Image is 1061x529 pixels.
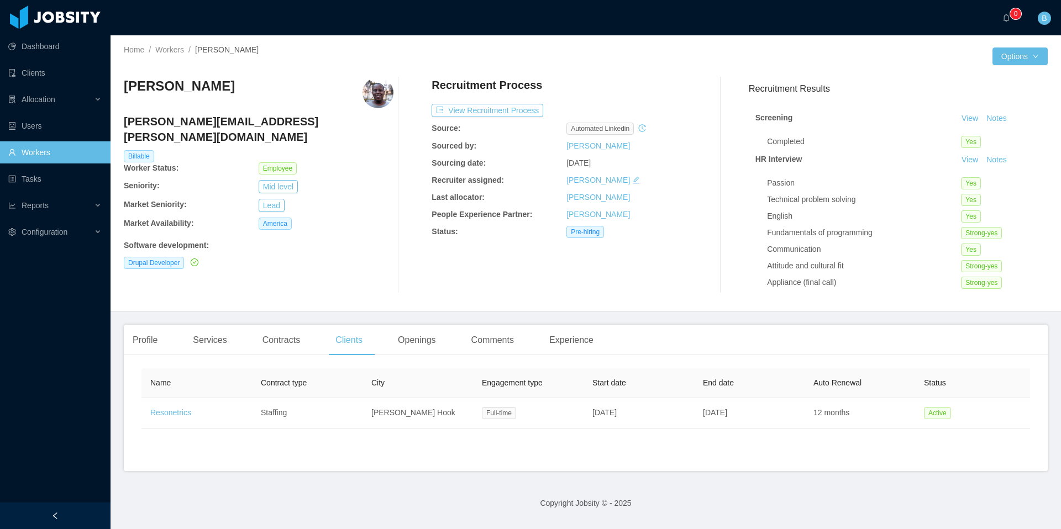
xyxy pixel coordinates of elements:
div: Completed [767,136,961,147]
span: Yes [961,177,981,189]
span: Staffing [261,408,287,417]
a: [PERSON_NAME] [566,176,630,184]
i: icon: solution [8,96,16,103]
div: Comments [463,325,523,356]
span: Yes [961,244,981,256]
b: People Experience Partner: [432,210,532,219]
div: English [767,210,961,222]
span: Strong-yes [961,277,1002,289]
a: Workers [155,45,184,54]
h4: [PERSON_NAME][EMAIL_ADDRESS][PERSON_NAME][DOMAIN_NAME] [124,114,393,145]
div: Communication [767,244,961,255]
a: Resonetrics [150,408,191,417]
a: icon: pie-chartDashboard [8,35,102,57]
sup: 0 [1010,8,1021,19]
b: Sourcing date: [432,158,486,167]
b: Source: [432,124,460,133]
button: Notes [982,112,1011,125]
b: Recruiter assigned: [432,176,504,184]
b: Status: [432,227,458,236]
span: Name [150,378,171,387]
i: icon: check-circle [191,258,198,266]
b: Market Seniority: [124,200,187,209]
a: Home [124,45,144,54]
button: Mid level [259,180,298,193]
button: Optionsicon: down [992,47,1048,65]
div: Clients [327,325,371,356]
span: Engagement type [482,378,543,387]
span: Drupal Developer [124,257,184,269]
span: automated linkedin [566,123,634,135]
span: Strong-yes [961,227,1002,239]
b: Seniority: [124,181,160,190]
button: Notes [982,154,1011,167]
div: Appliance (final call) [767,277,961,288]
a: icon: exportView Recruitment Process [432,106,543,115]
a: [PERSON_NAME] [566,210,630,219]
i: icon: setting [8,228,16,236]
button: icon: exportView Recruitment Process [432,104,543,117]
b: Market Availability: [124,219,194,228]
footer: Copyright Jobsity © - 2025 [111,484,1061,522]
h3: Recruitment Results [749,82,1048,96]
a: icon: userWorkers [8,141,102,163]
div: Services [184,325,235,356]
span: Reports [22,201,49,210]
td: [PERSON_NAME] Hook [363,398,473,429]
span: Contract type [261,378,307,387]
i: icon: edit [632,176,640,184]
div: Profile [124,325,166,356]
a: [PERSON_NAME] [566,193,630,202]
span: [DATE] [703,408,727,417]
span: / [188,45,191,54]
span: Configuration [22,228,67,236]
span: B [1042,12,1047,25]
strong: HR Interview [755,155,802,163]
span: Full-time [482,407,516,419]
span: End date [703,378,734,387]
div: Experience [540,325,602,356]
a: View [958,155,982,164]
img: a3984db0-d92f-11ea-97e8-ebcd5118e04d_66574e54c7881-400w.png [363,77,393,108]
span: Auto Renewal [813,378,862,387]
span: Status [924,378,946,387]
b: Software development : [124,241,209,250]
b: Worker Status: [124,163,178,172]
span: Yes [961,210,981,223]
h4: Recruitment Process [432,77,542,93]
span: Start date [592,378,626,387]
span: [DATE] [592,408,617,417]
span: Allocation [22,95,55,104]
div: Contracts [254,325,309,356]
i: icon: bell [1002,14,1010,22]
h3: [PERSON_NAME] [124,77,235,95]
b: Last allocator: [432,193,485,202]
span: Yes [961,136,981,148]
span: [PERSON_NAME] [195,45,259,54]
span: Pre-hiring [566,226,604,238]
span: America [259,218,292,230]
span: [DATE] [566,158,591,167]
a: icon: robotUsers [8,115,102,137]
a: icon: profileTasks [8,168,102,190]
span: City [371,378,385,387]
div: Passion [767,177,961,189]
strong: Screening [755,113,793,122]
div: Fundamentals of programming [767,227,961,239]
span: Strong-yes [961,260,1002,272]
button: Lead [259,199,285,212]
a: [PERSON_NAME] [566,141,630,150]
span: Employee [259,162,297,174]
a: View [958,114,982,123]
span: Yes [961,194,981,206]
div: Openings [389,325,445,356]
div: Attitude and cultural fit [767,260,961,272]
b: Sourced by: [432,141,476,150]
span: / [149,45,151,54]
span: Active [924,407,951,419]
a: icon: auditClients [8,62,102,84]
i: icon: history [638,124,646,132]
span: Billable [124,150,154,162]
td: 12 months [805,398,915,429]
a: icon: check-circle [188,258,198,267]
